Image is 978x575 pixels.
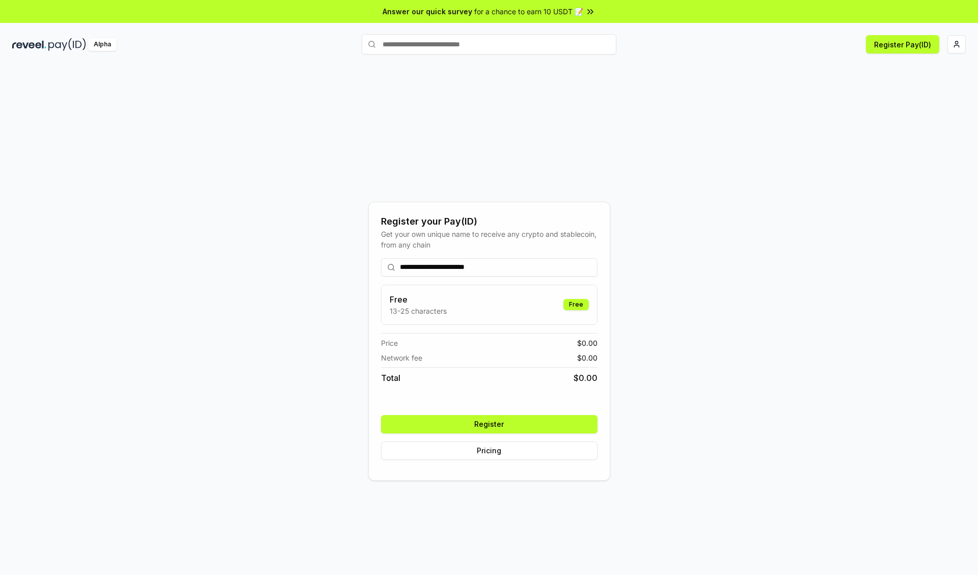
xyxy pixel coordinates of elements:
[574,372,597,384] span: $ 0.00
[381,415,597,433] button: Register
[563,299,589,310] div: Free
[381,229,597,250] div: Get your own unique name to receive any crypto and stablecoin, from any chain
[577,338,597,348] span: $ 0.00
[381,372,400,384] span: Total
[381,442,597,460] button: Pricing
[88,38,117,51] div: Alpha
[390,306,447,316] p: 13-25 characters
[383,6,472,17] span: Answer our quick survey
[390,293,447,306] h3: Free
[866,35,939,53] button: Register Pay(ID)
[381,214,597,229] div: Register your Pay(ID)
[381,352,422,363] span: Network fee
[577,352,597,363] span: $ 0.00
[381,338,398,348] span: Price
[12,38,46,51] img: reveel_dark
[474,6,583,17] span: for a chance to earn 10 USDT 📝
[48,38,86,51] img: pay_id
